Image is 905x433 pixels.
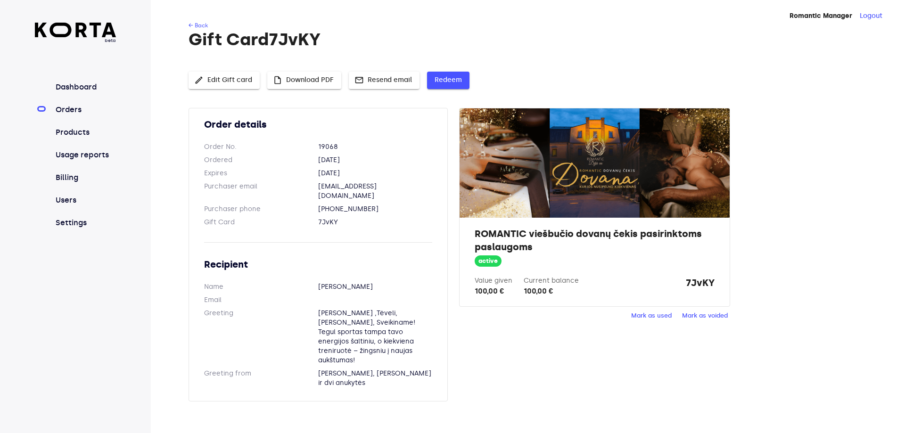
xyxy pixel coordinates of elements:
h2: ROMANTIC viešbučio dovanų čekis pasirinktoms paslaugoms [475,227,714,253]
dt: Order No. [204,142,318,152]
h2: Recipient [204,258,432,271]
dt: Ordered [204,155,318,165]
dd: 7JvKY [318,218,432,227]
strong: Romantic Manager [790,12,852,20]
span: Download PDF [275,74,334,86]
div: 100,00 € [475,286,512,297]
div: 100,00 € [524,286,579,297]
label: Value given [475,277,512,285]
dt: Greeting from [204,369,318,388]
a: Orders [54,104,116,115]
dt: Gift Card [204,218,318,227]
a: Billing [54,172,116,183]
h2: Order details [204,118,432,131]
span: Redeem [435,74,462,86]
span: Mark as voided [682,310,728,321]
dd: [PERSON_NAME] [318,282,432,292]
dd: [EMAIL_ADDRESS][DOMAIN_NAME] [318,182,432,201]
h1: Gift Card 7JvKY [189,30,865,49]
dd: [PERSON_NAME] ,Tėveli, [PERSON_NAME], Sveikiname! Tegul sportas tampa tavo energijos šaltiniu, o ... [318,309,432,365]
a: Dashboard [54,82,116,93]
dd: [DATE] [318,155,432,165]
a: Settings [54,217,116,229]
dt: Name [204,282,318,292]
dd: [PHONE_NUMBER] [318,204,432,214]
button: Resend email [349,72,420,89]
dd: [PERSON_NAME], [PERSON_NAME] ir dvi anukytės [318,369,432,388]
dt: Purchaser email [204,182,318,201]
dt: Email [204,295,318,305]
dd: 19068 [318,142,432,152]
a: Products [54,127,116,138]
span: insert_drive_file [273,75,282,85]
span: mail [354,75,364,85]
dt: Purchaser phone [204,204,318,214]
span: edit [194,75,204,85]
span: Edit Gift card [196,74,252,86]
span: Mark as used [631,310,672,321]
span: beta [35,37,116,44]
a: Usage reports [54,149,116,161]
button: Mark as voided [680,309,730,323]
button: Download PDF [267,72,341,89]
button: Redeem [427,72,469,89]
dt: Expires [204,169,318,178]
a: beta [35,23,116,44]
a: ← Back [189,22,208,29]
label: Current balance [524,277,579,285]
img: Korta [35,23,116,37]
span: active [475,257,502,266]
a: Edit Gift card [189,75,260,83]
strong: 7JvKY [686,276,715,297]
dd: [DATE] [318,169,432,178]
button: Logout [860,11,882,21]
a: Users [54,195,116,206]
button: Edit Gift card [189,72,260,89]
dt: Greeting [204,309,318,365]
span: Resend email [356,74,412,86]
button: Mark as used [629,309,674,323]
